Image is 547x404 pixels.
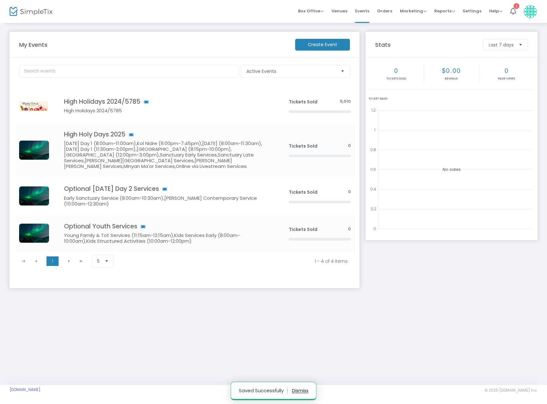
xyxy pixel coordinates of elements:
h4: Optional [DATE] Day 2 Services [64,185,270,192]
button: Select [516,39,525,50]
p: Revenue [425,77,478,81]
span: Events [355,3,369,19]
span: Settings [463,3,481,19]
div: 1 [514,3,519,9]
span: Venues [331,3,347,19]
span: © 2025 [DOMAIN_NAME] Inc. [485,388,537,393]
m-panel-title: My Events [16,40,292,49]
h4: Optional Youth Services [64,223,270,230]
img: img_lights.jpg [19,141,49,160]
span: 0 [348,226,351,232]
h2: $0.00 [425,67,478,74]
div: Ticket Sales [369,97,534,101]
span: Orders [377,3,392,19]
span: Tickets Sold [289,226,317,233]
span: 5,010 [340,99,351,105]
span: Active Events [246,68,336,74]
img: img_lights.jpg [19,224,49,243]
img: img_lights.jpg [19,186,49,205]
p: Tickets sold [369,77,423,81]
img: HHDEmailFooter57851.png [19,97,48,115]
m-button: Create Event [295,39,350,51]
span: Tickets Sold [289,189,317,195]
h5: Young Family & Tot Services (11:15am-12:15am),Kids Services Early (8:00am-10:00am),Kids Structure... [64,233,270,244]
div: No sales [369,106,534,233]
span: Reports [434,8,455,14]
span: 5 [97,258,100,264]
kendo-pager-info: 1 - 4 of 4 items [125,258,348,264]
p: Saved Successfully [239,386,288,396]
span: 0 [348,189,351,195]
a: [DOMAIN_NAME] [10,387,40,392]
div: Data table [15,89,355,252]
h5: High Holidays 2024/5785 [64,108,270,114]
h5: [DATE] Day 1 (8:00am-11:00am),Kol Nidre (6:00pm-7:45pm),[DATE] (8:00am-11:30am),[DATE] Day 1 (11:... [64,141,270,169]
h5: Early Sanctuary Service (8:00am-10:30am),[PERSON_NAME] Contemporary Service (10:00am-12:30am) [64,195,270,207]
span: 0 [348,143,351,149]
span: Help [489,8,502,14]
span: Tickets Sold [289,99,317,105]
button: Select [102,255,111,267]
m-panel-title: Stats [372,40,480,49]
button: Select [338,65,347,77]
span: Box Office [298,8,324,14]
h4: High Holidays 2024/5785 [64,98,270,105]
span: Tickets Sold [289,143,317,149]
input: Search events [19,65,239,78]
span: Page 1 [46,256,59,266]
h2: 0 [480,67,534,74]
span: Last 7 days [489,42,514,48]
span: Marketing [400,8,427,14]
h4: High Holy Days 2025 [64,131,270,138]
h2: 0 [369,67,423,74]
button: dismiss [292,386,309,396]
p: Page Views [480,77,534,81]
